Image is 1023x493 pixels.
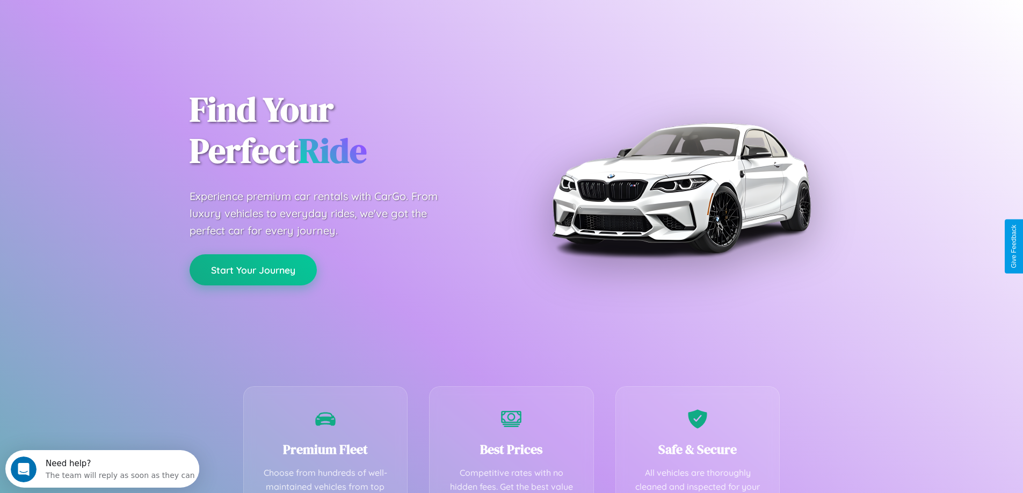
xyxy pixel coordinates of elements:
div: The team will reply as soon as they can [40,18,190,29]
button: Start Your Journey [190,254,317,285]
p: Experience premium car rentals with CarGo. From luxury vehicles to everyday rides, we've got the ... [190,188,458,239]
iframe: Intercom live chat discovery launcher [5,450,199,488]
div: Need help? [40,9,190,18]
h3: Premium Fleet [260,440,391,458]
h1: Find Your Perfect [190,89,496,172]
h3: Safe & Secure [632,440,764,458]
h3: Best Prices [446,440,577,458]
span: Ride [299,127,367,174]
img: Premium BMW car rental vehicle [547,54,815,322]
div: Give Feedback [1010,225,1018,268]
iframe: Intercom live chat [11,457,37,482]
div: Open Intercom Messenger [4,4,200,34]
